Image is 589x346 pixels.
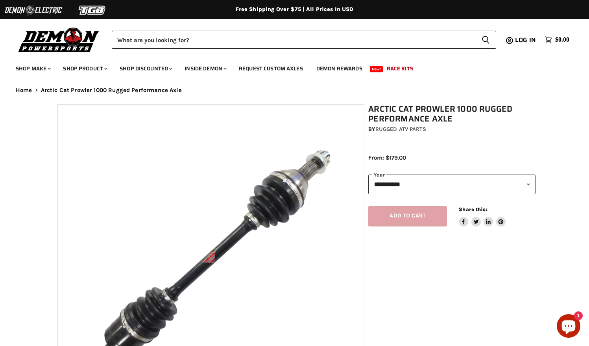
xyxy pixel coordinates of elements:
span: New! [370,66,383,72]
a: Request Custom Axles [233,61,309,77]
a: Log in [511,37,541,44]
a: Inside Demon [179,61,231,77]
a: Shop Product [57,61,112,77]
img: Demon Powersports [16,26,102,53]
a: Home [16,87,32,94]
a: Shop Make [10,61,55,77]
span: $0.00 [555,36,569,44]
img: Demon Electric Logo 2 [4,3,63,18]
ul: Main menu [10,57,567,77]
h1: Arctic Cat Prowler 1000 Rugged Performance Axle [368,104,535,124]
a: Demon Rewards [310,61,368,77]
div: by [368,125,535,134]
span: From: $179.00 [368,154,406,161]
form: Product [112,31,496,49]
img: TGB Logo 2 [63,3,122,18]
a: Race Kits [381,61,419,77]
button: Search [475,31,496,49]
inbox-online-store-chat: Shopify online store chat [554,314,583,340]
span: Share this: [459,206,487,212]
span: Log in [515,35,536,45]
aside: Share this: [459,206,506,227]
a: Rugged ATV Parts [375,126,426,133]
input: Search [112,31,475,49]
select: year [368,175,535,194]
a: $0.00 [541,34,573,46]
a: Shop Discounted [114,61,177,77]
span: Arctic Cat Prowler 1000 Rugged Performance Axle [41,87,182,94]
